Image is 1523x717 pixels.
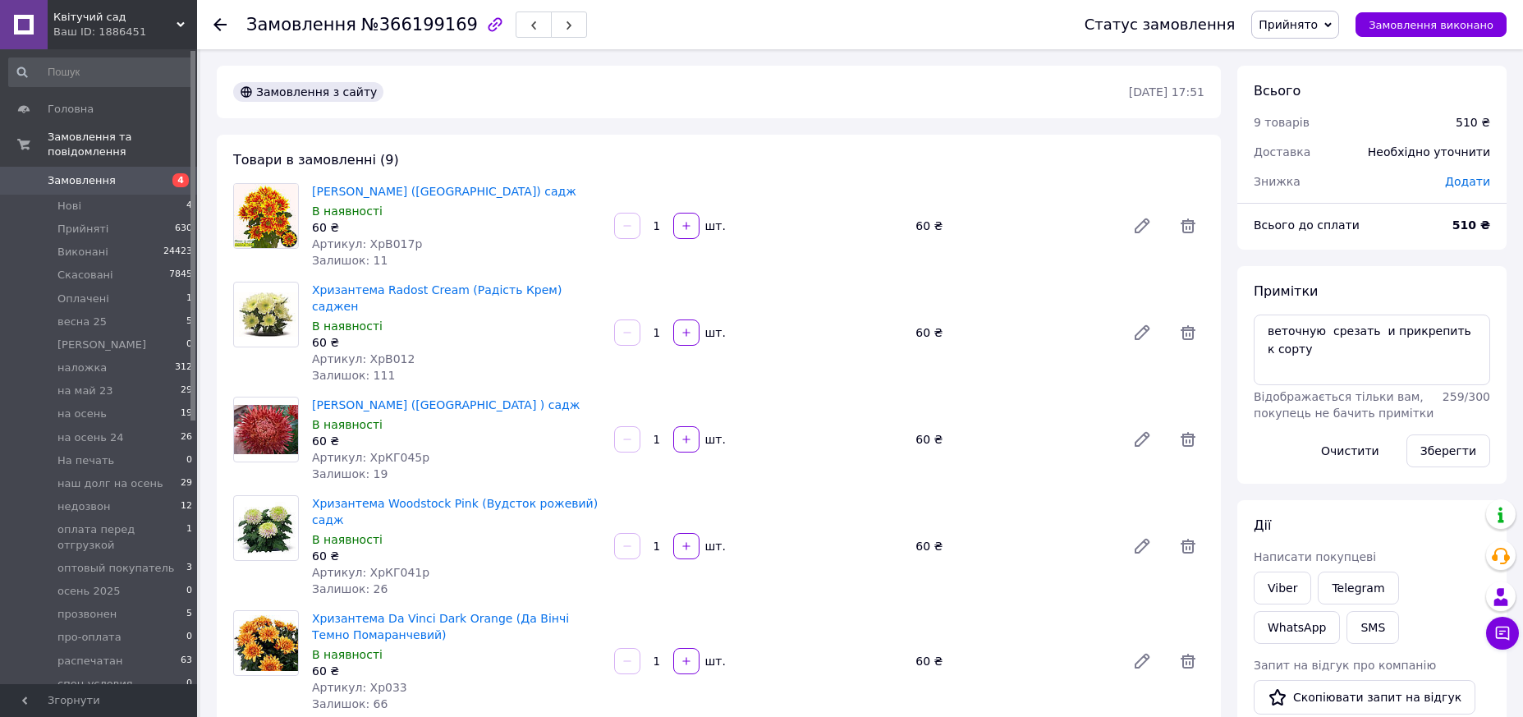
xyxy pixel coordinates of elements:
[57,199,81,214] span: Нові
[57,499,110,514] span: недозвон
[1254,572,1311,604] a: Viber
[312,237,422,250] span: Артикул: ХрВ017р
[1254,659,1436,672] span: Запит на відгук про компанію
[1172,530,1204,563] span: Видалити
[57,338,146,352] span: [PERSON_NAME]
[909,428,1119,451] div: 60 ₴
[312,319,383,333] span: В наявності
[701,653,727,669] div: шт.
[312,219,601,236] div: 60 ₴
[1356,12,1507,37] button: Замовлення виконано
[234,502,298,554] img: Хризантема Woodstock Pink (Вудсток рожевий) садж
[175,361,192,375] span: 312
[1456,114,1490,131] div: 510 ₴
[186,315,192,329] span: 5
[312,205,383,218] span: В наявності
[1369,19,1493,31] span: Замовлення виконано
[186,522,192,552] span: 1
[57,245,108,260] span: Виконані
[1259,18,1318,31] span: Прийнято
[312,369,395,382] span: Залишок: 111
[909,214,1119,237] div: 60 ₴
[57,292,109,306] span: Оплачені
[57,584,120,599] span: осень 2025
[186,607,192,622] span: 5
[1126,209,1158,242] a: Редагувати
[181,430,192,445] span: 26
[701,324,727,341] div: шт.
[175,222,192,237] span: 630
[57,677,133,692] span: спец.условия
[57,407,107,421] span: на осень
[312,352,415,365] span: Артикул: ХрВ012
[57,268,113,283] span: Скасовані
[701,538,727,554] div: шт.
[312,533,383,546] span: В наявності
[1254,145,1310,159] span: Доставка
[181,499,192,514] span: 12
[186,453,192,468] span: 0
[186,561,192,576] span: 3
[1126,530,1158,563] a: Редагувати
[312,418,383,431] span: В наявності
[181,476,192,491] span: 29
[1346,611,1399,644] button: SMS
[57,453,114,468] span: На печать
[186,630,192,645] span: 0
[57,315,107,329] span: весна 25
[1254,175,1301,188] span: Знижка
[312,663,601,679] div: 60 ₴
[909,321,1119,344] div: 60 ₴
[234,405,298,454] img: Хризантема Azadi (Азаді ) садж
[233,152,399,168] span: Товари в замовленні (9)
[1172,645,1204,678] span: Видалити
[312,612,569,641] a: Хризантема Da Vinci Dark Orange (Да Вінчі Темно Помаранчевий)
[312,548,601,564] div: 60 ₴
[234,615,298,672] img: Хризантема Da Vinci Dark Orange (Да Вінчі Темно Помаранчевий)
[312,467,388,480] span: Залишок: 19
[1254,283,1318,299] span: Примітки
[1443,390,1490,403] span: 259 / 300
[1172,423,1204,456] span: Видалити
[48,130,197,159] span: Замовлення та повідомлення
[163,245,192,260] span: 24423
[312,398,580,411] a: [PERSON_NAME] ([GEOGRAPHIC_DATA] ) садж
[186,584,192,599] span: 0
[57,561,175,576] span: оптовый покупатель
[213,16,227,33] div: Повернутися назад
[1254,517,1271,533] span: Дії
[1358,134,1500,170] div: Необхідно уточнити
[1085,16,1236,33] div: Статус замовлення
[312,497,598,526] a: Хризантема Woodstock Pink (Вудсток рожевий) садж
[701,431,727,448] div: шт.
[246,15,356,34] span: Замовлення
[57,384,113,398] span: на май 23
[312,185,576,198] a: [PERSON_NAME] ([GEOGRAPHIC_DATA]) садж
[1486,617,1519,650] button: Чат з покупцем
[186,199,192,214] span: 4
[312,433,601,449] div: 60 ₴
[312,582,388,595] span: Залишок: 26
[57,361,107,375] span: наложка
[312,681,407,694] span: Артикул: Хр033
[172,173,189,187] span: 4
[909,535,1119,558] div: 60 ₴
[1126,316,1158,349] a: Редагувати
[181,654,192,669] span: 63
[186,292,192,306] span: 1
[57,476,163,491] span: наш долг на осень
[312,334,601,351] div: 60 ₴
[181,407,192,421] span: 19
[361,15,478,34] span: №366199169
[909,650,1119,673] div: 60 ₴
[1129,85,1204,99] time: [DATE] 17:51
[186,677,192,692] span: 0
[186,338,192,352] span: 0
[1172,209,1204,242] span: Видалити
[1318,572,1398,604] a: Telegram
[48,173,116,188] span: Замовлення
[1445,175,1490,188] span: Додати
[312,283,562,313] a: Хризантема Radost Cream (Радість Крем) саджен
[1307,434,1393,467] button: Очистити
[57,430,124,445] span: на осень 24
